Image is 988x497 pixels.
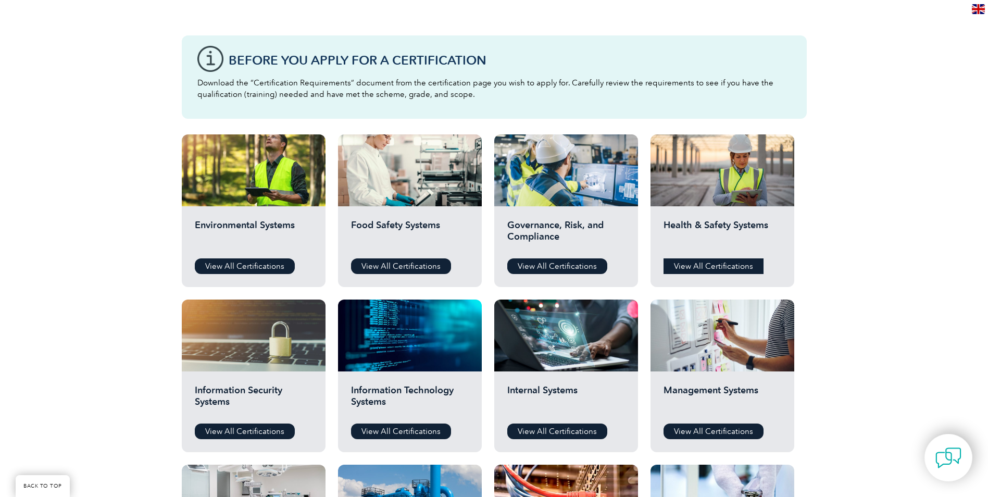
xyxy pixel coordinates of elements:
[972,4,985,14] img: en
[195,424,295,439] a: View All Certifications
[664,258,764,274] a: View All Certifications
[935,445,961,471] img: contact-chat.png
[197,77,791,100] p: Download the “Certification Requirements” document from the certification page you wish to apply ...
[351,219,469,251] h2: Food Safety Systems
[229,54,791,67] h3: Before You Apply For a Certification
[195,384,312,416] h2: Information Security Systems
[664,219,781,251] h2: Health & Safety Systems
[351,384,469,416] h2: Information Technology Systems
[664,424,764,439] a: View All Certifications
[16,475,70,497] a: BACK TO TOP
[351,424,451,439] a: View All Certifications
[195,258,295,274] a: View All Certifications
[351,258,451,274] a: View All Certifications
[507,258,607,274] a: View All Certifications
[507,384,625,416] h2: Internal Systems
[195,219,312,251] h2: Environmental Systems
[664,384,781,416] h2: Management Systems
[507,219,625,251] h2: Governance, Risk, and Compliance
[507,424,607,439] a: View All Certifications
